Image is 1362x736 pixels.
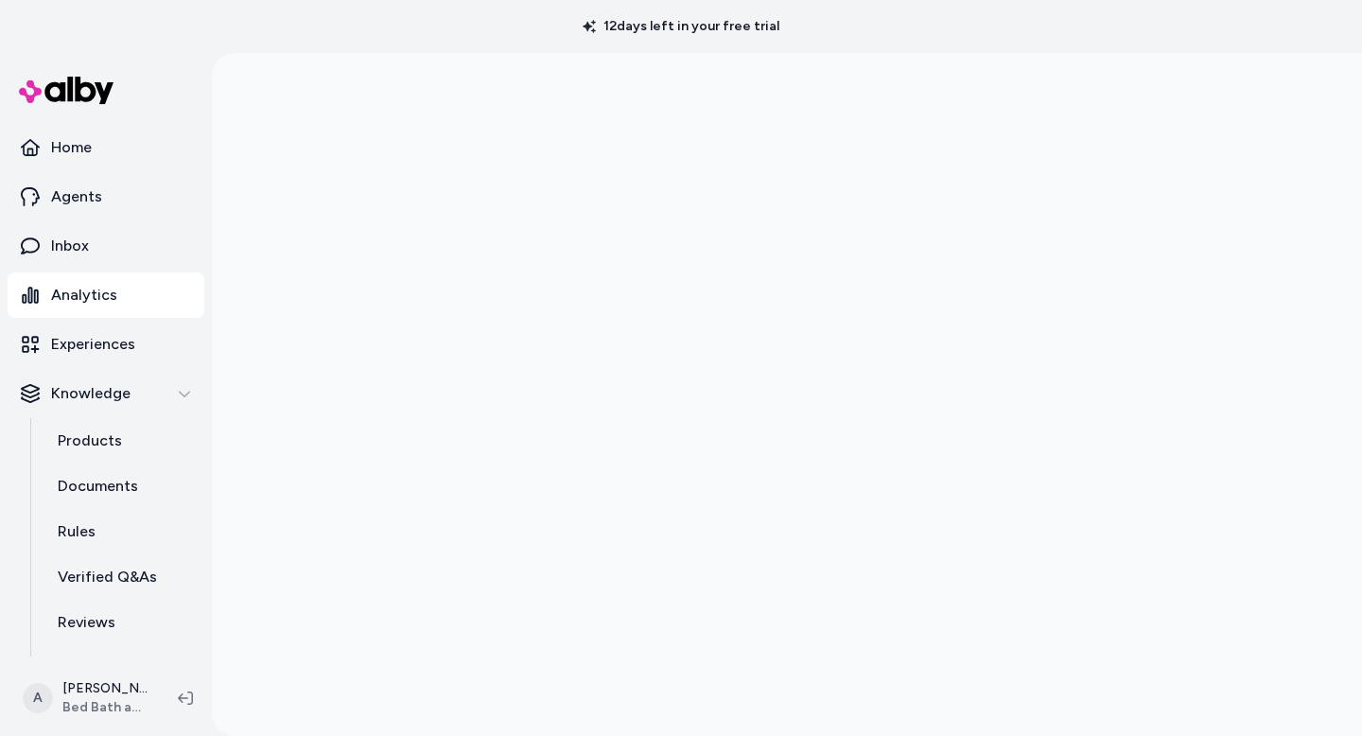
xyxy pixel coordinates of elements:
a: Experiences [8,322,204,367]
a: Documents [39,464,204,509]
p: [PERSON_NAME] [62,679,148,698]
p: Products [58,429,122,452]
a: Verified Q&As [39,554,204,600]
a: Reviews [39,600,204,645]
span: Bed Bath and Beyond [62,698,148,717]
p: Experiences [51,333,135,356]
a: Agents [8,174,204,219]
button: Knowledge [8,371,204,416]
p: Reviews [58,611,115,634]
p: Inbox [51,235,89,257]
p: Home [51,136,92,159]
img: alby Logo [19,77,113,104]
p: Verified Q&As [58,566,157,588]
p: Agents [51,185,102,208]
a: Inbox [8,223,204,269]
p: 12 days left in your free trial [571,17,791,36]
p: Documents [58,475,138,498]
p: Rules [58,520,96,543]
a: Home [8,125,204,170]
a: Products [39,418,204,464]
button: A[PERSON_NAME]Bed Bath and Beyond [11,668,163,728]
p: Knowledge [51,382,131,405]
a: Survey Questions [39,645,204,691]
p: Analytics [51,284,117,307]
a: Analytics [8,272,204,318]
a: Rules [39,509,204,554]
span: A [23,683,53,713]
